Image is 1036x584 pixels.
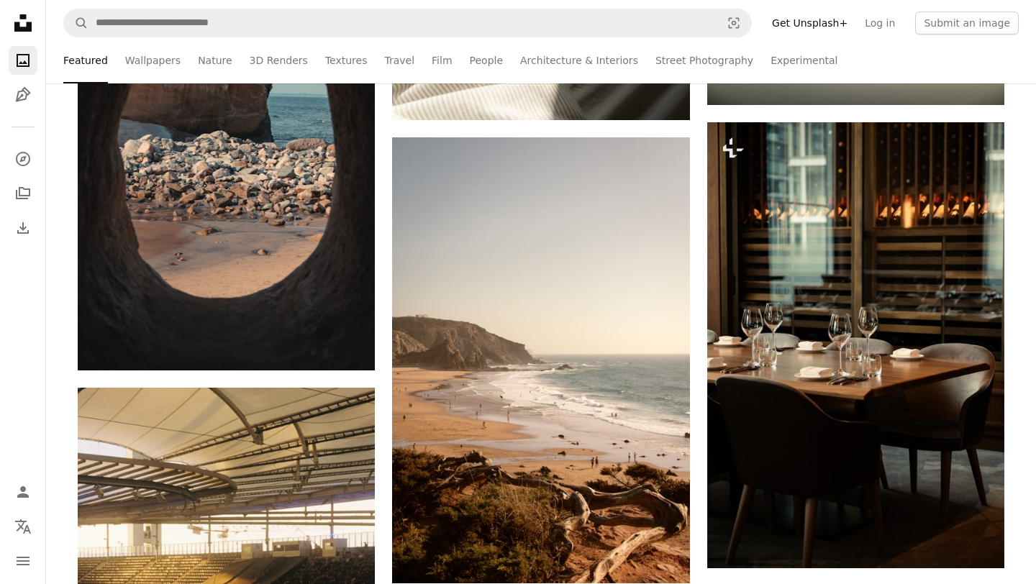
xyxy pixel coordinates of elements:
[470,37,504,83] a: People
[384,37,414,83] a: Travel
[707,338,1004,351] a: Elegant dining table set for a formal meal.
[63,9,752,37] form: Find visuals sitewide
[9,9,37,40] a: Home — Unsplash
[9,179,37,208] a: Collections
[432,37,452,83] a: Film
[717,9,751,37] button: Visual search
[198,37,232,83] a: Nature
[856,12,904,35] a: Log in
[392,354,689,367] a: Sandy beach with waves and rocky cliffs at sunset
[64,9,88,37] button: Search Unsplash
[9,46,37,75] a: Photos
[9,478,37,506] a: Log in / Sign up
[915,12,1019,35] button: Submit an image
[771,37,837,83] a: Experimental
[9,547,37,575] button: Menu
[520,37,638,83] a: Architecture & Interiors
[655,37,753,83] a: Street Photography
[392,137,689,583] img: Sandy beach with waves and rocky cliffs at sunset
[9,512,37,541] button: Language
[325,37,368,83] a: Textures
[78,141,375,154] a: View through a cave opening to a rocky beach and ocean.
[9,145,37,173] a: Explore
[125,37,181,83] a: Wallpapers
[9,214,37,242] a: Download History
[250,37,308,83] a: 3D Renders
[9,81,37,109] a: Illustrations
[763,12,856,35] a: Get Unsplash+
[707,122,1004,568] img: Elegant dining table set for a formal meal.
